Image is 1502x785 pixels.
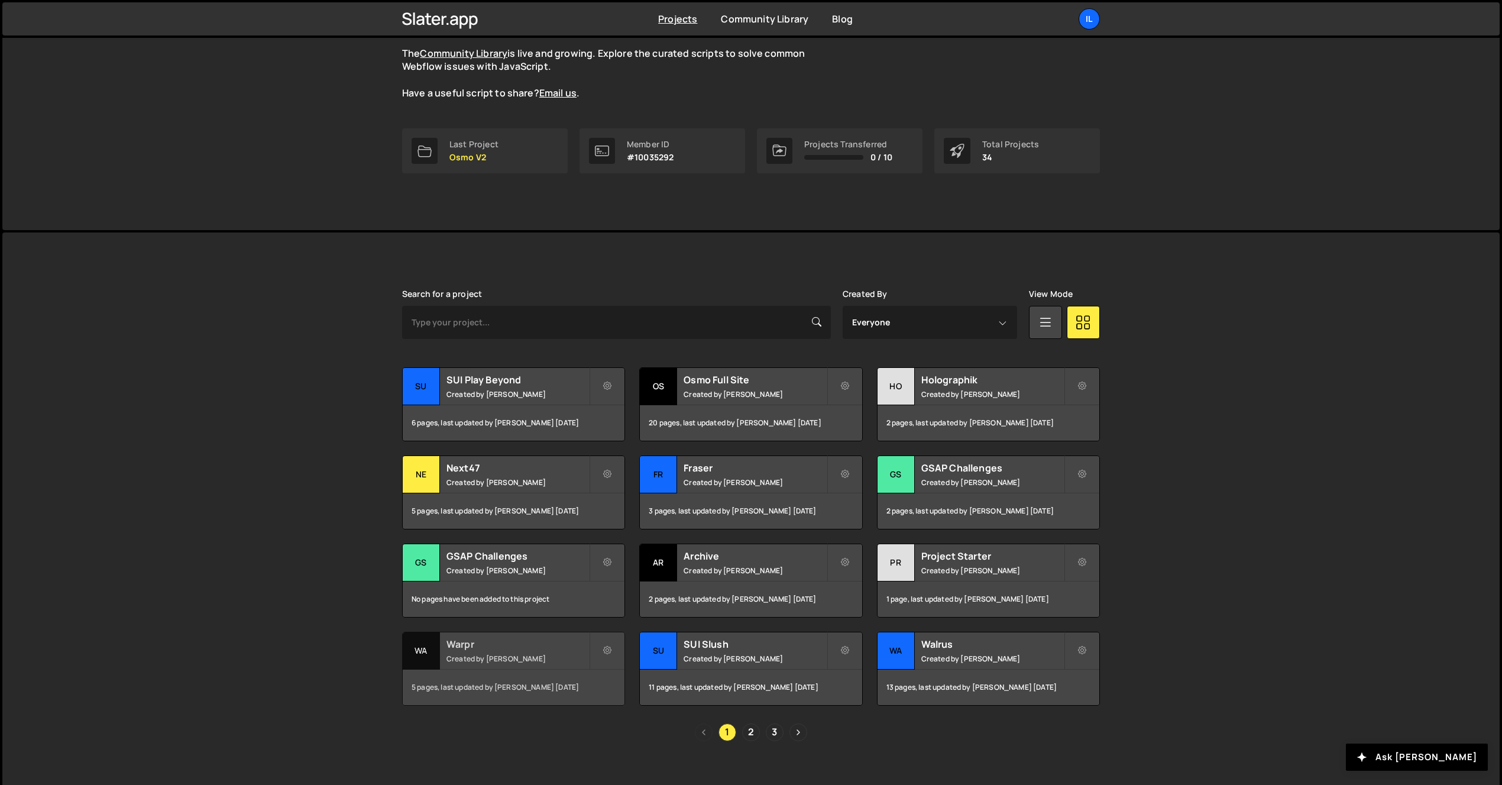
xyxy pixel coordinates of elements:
[403,493,624,529] div: 5 pages, last updated by [PERSON_NAME] [DATE]
[640,456,677,493] div: Fr
[402,456,625,529] a: Ne Next47 Created by [PERSON_NAME] 5 pages, last updated by [PERSON_NAME] [DATE]
[403,368,440,405] div: SU
[446,389,589,399] small: Created by [PERSON_NAME]
[921,389,1064,399] small: Created by [PERSON_NAME]
[982,140,1039,149] div: Total Projects
[1079,8,1100,30] a: Il
[446,566,589,576] small: Created by [PERSON_NAME]
[843,289,888,299] label: Created By
[658,12,697,25] a: Projects
[921,477,1064,487] small: Created by [PERSON_NAME]
[403,582,624,617] div: No pages have been added to this project
[877,544,1100,618] a: Pr Project Starter Created by [PERSON_NAME] 1 page, last updated by [PERSON_NAME] [DATE]
[640,405,862,441] div: 20 pages, last updated by [PERSON_NAME] [DATE]
[684,461,826,474] h2: Fraser
[640,632,677,670] div: SU
[402,632,625,706] a: Wa Warpr Created by [PERSON_NAME] 5 pages, last updated by [PERSON_NAME] [DATE]
[640,582,862,617] div: 2 pages, last updated by [PERSON_NAME] [DATE]
[539,86,577,99] a: Email us
[449,140,498,149] div: Last Project
[627,140,674,149] div: Member ID
[446,373,589,386] h2: SUI Play Beyond
[684,654,826,664] small: Created by [PERSON_NAME]
[640,368,677,405] div: Os
[639,367,862,441] a: Os Osmo Full Site Created by [PERSON_NAME] 20 pages, last updated by [PERSON_NAME] [DATE]
[832,12,853,25] a: Blog
[402,47,828,100] p: The is live and growing. Explore the curated scripts to solve common Webflow issues with JavaScri...
[721,12,808,25] a: Community Library
[402,367,625,441] a: SU SUI Play Beyond Created by [PERSON_NAME] 6 pages, last updated by [PERSON_NAME] [DATE]
[742,723,760,741] a: Page 2
[684,477,826,487] small: Created by [PERSON_NAME]
[446,654,589,664] small: Created by [PERSON_NAME]
[684,389,826,399] small: Created by [PERSON_NAME]
[639,544,862,618] a: Ar Archive Created by [PERSON_NAME] 2 pages, last updated by [PERSON_NAME] [DATE]
[804,140,892,149] div: Projects Transferred
[402,289,482,299] label: Search for a project
[627,153,674,162] p: #10035292
[684,566,826,576] small: Created by [PERSON_NAME]
[878,405,1099,441] div: 2 pages, last updated by [PERSON_NAME] [DATE]
[878,582,1099,617] div: 1 page, last updated by [PERSON_NAME] [DATE]
[982,153,1039,162] p: 34
[402,306,831,339] input: Type your project...
[878,456,915,493] div: GS
[870,153,892,162] span: 0 / 10
[640,493,862,529] div: 3 pages, last updated by [PERSON_NAME] [DATE]
[402,723,1100,741] div: Pagination
[789,723,807,741] a: Next page
[402,544,625,618] a: GS GSAP Challenges Created by [PERSON_NAME] No pages have been added to this project
[684,550,826,563] h2: Archive
[1029,289,1073,299] label: View Mode
[921,461,1064,474] h2: GSAP Challenges
[921,373,1064,386] h2: Holographik
[878,493,1099,529] div: 2 pages, last updated by [PERSON_NAME] [DATE]
[639,632,862,706] a: SU SUI Slush Created by [PERSON_NAME] 11 pages, last updated by [PERSON_NAME] [DATE]
[446,461,589,474] h2: Next47
[921,638,1064,651] h2: Walrus
[640,544,677,582] div: Ar
[766,723,784,741] a: Page 3
[640,670,862,705] div: 11 pages, last updated by [PERSON_NAME] [DATE]
[877,456,1100,529] a: GS GSAP Challenges Created by [PERSON_NAME] 2 pages, last updated by [PERSON_NAME] [DATE]
[878,670,1099,705] div: 13 pages, last updated by [PERSON_NAME] [DATE]
[402,128,568,173] a: Last Project Osmo V2
[446,638,589,651] h2: Warpr
[403,405,624,441] div: 6 pages, last updated by [PERSON_NAME] [DATE]
[403,456,440,493] div: Ne
[878,632,915,670] div: Wa
[878,544,915,582] div: Pr
[403,670,624,705] div: 5 pages, last updated by [PERSON_NAME] [DATE]
[921,566,1064,576] small: Created by [PERSON_NAME]
[877,632,1100,706] a: Wa Walrus Created by [PERSON_NAME] 13 pages, last updated by [PERSON_NAME] [DATE]
[921,654,1064,664] small: Created by [PERSON_NAME]
[921,550,1064,563] h2: Project Starter
[1346,744,1488,771] button: Ask [PERSON_NAME]
[684,638,826,651] h2: SUI Slush
[446,477,589,487] small: Created by [PERSON_NAME]
[639,456,862,529] a: Fr Fraser Created by [PERSON_NAME] 3 pages, last updated by [PERSON_NAME] [DATE]
[684,373,826,386] h2: Osmo Full Site
[877,367,1100,441] a: Ho Holographik Created by [PERSON_NAME] 2 pages, last updated by [PERSON_NAME] [DATE]
[446,550,589,563] h2: GSAP Challenges
[420,47,507,60] a: Community Library
[403,632,440,670] div: Wa
[449,153,498,162] p: Osmo V2
[878,368,915,405] div: Ho
[403,544,440,582] div: GS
